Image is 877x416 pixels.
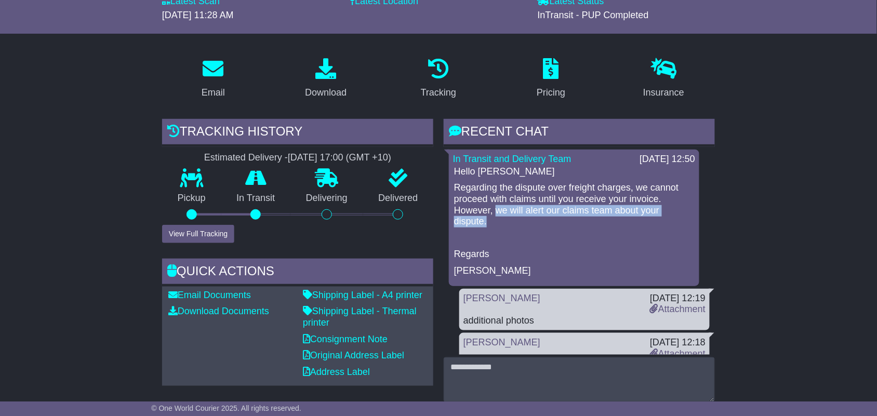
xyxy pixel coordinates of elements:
[151,404,301,412] span: © One World Courier 2025. All rights reserved.
[303,350,404,360] a: Original Address Label
[636,55,691,103] a: Insurance
[162,225,234,243] button: View Full Tracking
[290,193,363,204] p: Delivering
[305,86,347,100] div: Download
[650,348,706,359] a: Attachment
[303,306,417,328] a: Shipping Label - Thermal printer
[414,55,463,103] a: Tracking
[463,293,540,303] a: [PERSON_NAME]
[538,10,649,20] span: InTransit - PUP Completed
[453,154,572,164] a: In Transit and Delivery Team
[650,337,706,348] div: [DATE] 12:18
[421,86,456,100] div: Tracking
[454,249,694,260] p: Regards
[454,166,694,178] p: Hello [PERSON_NAME]
[162,10,234,20] span: [DATE] 11:28 AM
[303,334,388,344] a: Consignment Note
[640,154,695,165] div: [DATE] 12:50
[463,315,706,327] div: additional photos
[168,306,269,316] a: Download Documents
[463,337,540,347] a: [PERSON_NAME]
[162,193,221,204] p: Pickup
[162,152,433,164] div: Estimated Delivery -
[298,55,353,103] a: Download
[454,182,694,227] p: Regarding the dispute over freight charges, we cannot proceed with claims until you receive your ...
[288,152,391,164] div: [DATE] 17:00 (GMT +10)
[363,193,434,204] p: Delivered
[643,86,684,100] div: Insurance
[168,290,251,300] a: Email Documents
[202,86,225,100] div: Email
[537,86,565,100] div: Pricing
[221,193,291,204] p: In Transit
[162,119,433,147] div: Tracking history
[303,367,370,377] a: Address Label
[650,293,706,304] div: [DATE] 12:19
[530,55,572,103] a: Pricing
[444,119,715,147] div: RECENT CHAT
[650,304,706,314] a: Attachment
[162,259,433,287] div: Quick Actions
[303,290,422,300] a: Shipping Label - A4 printer
[195,55,232,103] a: Email
[454,265,694,277] p: [PERSON_NAME]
